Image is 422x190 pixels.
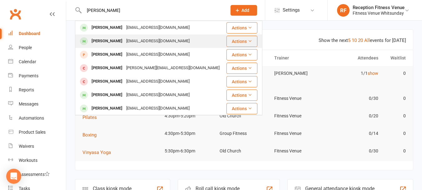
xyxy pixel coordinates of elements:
div: Calendar [19,59,36,64]
a: Product Sales [8,125,66,139]
td: 5:30pm-6:30pm [162,144,217,158]
td: Fitness Venue [271,144,326,158]
button: Actions [226,76,257,87]
div: [PERSON_NAME] [90,50,124,59]
button: Actions [226,63,257,74]
button: Actions [226,49,257,60]
span: Pilates [82,115,97,120]
button: Boxing [82,131,101,139]
div: [PERSON_NAME][EMAIL_ADDRESS][DOMAIN_NAME] [124,64,221,73]
div: Automations [19,116,44,121]
div: [PERSON_NAME] [90,77,124,86]
a: Waivers [8,139,66,153]
a: Workouts [8,153,66,167]
a: Assessments [8,167,66,182]
td: 0/20 [326,109,381,123]
span: Vinyasa Yoga [82,150,111,155]
td: 0 [381,126,409,141]
div: [PERSON_NAME] [90,23,124,32]
td: 0 [381,91,409,106]
div: Product Sales [19,130,46,135]
div: Reports [19,87,34,92]
a: Calendar [8,55,66,69]
div: Messages [19,101,38,106]
div: [EMAIL_ADDRESS][DOMAIN_NAME] [124,37,191,46]
a: Clubworx [7,6,23,22]
td: Fitness Venue [271,91,326,106]
a: All [364,38,370,43]
a: Dashboard [8,27,66,41]
td: 4:30pm-5:20pm [162,109,217,123]
button: Actions [226,90,257,101]
div: Open Intercom Messenger [6,169,21,184]
td: [PERSON_NAME] [271,66,326,81]
button: Actions [226,103,257,114]
th: Waitlist [381,50,409,66]
div: Workouts [19,158,37,163]
div: [EMAIL_ADDRESS][DOMAIN_NAME] [124,23,191,32]
td: Fitness Venue [271,126,326,141]
div: [EMAIL_ADDRESS][DOMAIN_NAME] [124,90,191,100]
th: Trainer [271,50,326,66]
td: 0/30 [326,144,381,158]
td: Group Fitness [217,126,272,141]
span: Add [241,8,249,13]
div: [PERSON_NAME] [90,37,124,46]
div: Assessments [19,172,50,177]
td: 0 [381,66,409,81]
div: [PERSON_NAME] [90,64,124,73]
div: People [19,45,32,50]
a: Reports [8,83,66,97]
td: 0/30 [326,91,381,106]
a: 10 [352,38,357,43]
a: Messages [8,97,66,111]
td: Old Church [217,144,272,158]
button: Actions [226,22,257,33]
div: Fitness Venue Whitsunday [353,10,405,16]
div: Reception Fitness Venue [353,5,405,10]
th: Attendees [326,50,381,66]
div: Waivers [19,144,34,149]
div: Show the next events for [DATE] [319,37,406,44]
div: [EMAIL_ADDRESS][DOMAIN_NAME] [124,104,191,113]
input: Search... [82,6,222,15]
span: Boxing [82,132,97,138]
div: Payments [19,73,38,78]
div: [PERSON_NAME] [90,90,124,100]
div: [EMAIL_ADDRESS][DOMAIN_NAME] [124,77,191,86]
a: 5 [348,38,350,43]
td: 0 [381,109,409,123]
div: [PERSON_NAME] [90,104,124,113]
a: People [8,41,66,55]
a: 20 [358,38,363,43]
a: Automations [8,111,66,125]
div: RF [337,4,350,17]
td: Fitness Venue [271,109,326,123]
span: Settings [283,3,300,17]
div: [EMAIL_ADDRESS][DOMAIN_NAME] [124,50,191,59]
a: Payments [8,69,66,83]
button: Vinyasa Yoga [82,149,115,156]
td: Old Church [217,109,272,123]
td: 1/1 [326,66,381,81]
div: Dashboard [19,31,40,36]
button: Pilates [82,114,101,121]
a: show [368,71,378,76]
button: Add [231,5,257,16]
td: 0/14 [326,126,381,141]
td: 0 [381,144,409,158]
button: Actions [226,36,257,47]
td: 4:30pm-5:30pm [162,126,217,141]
